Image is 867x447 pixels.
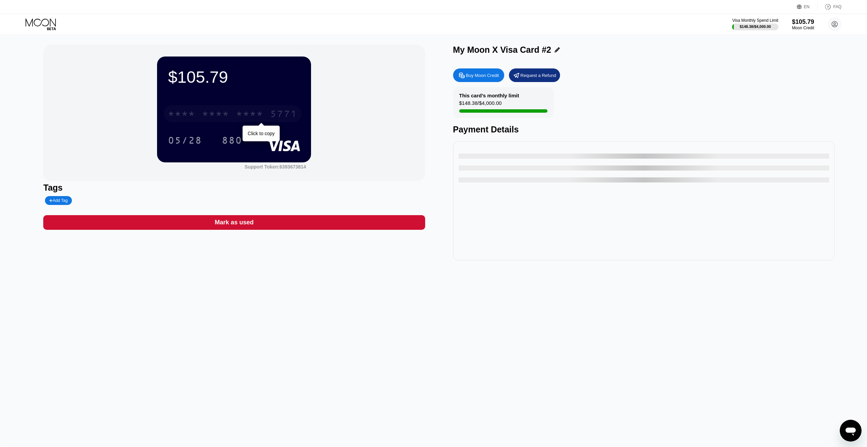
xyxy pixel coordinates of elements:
[466,73,499,78] div: Buy Moon Credit
[245,164,306,170] div: Support Token: 6393673814
[840,420,862,442] iframe: Button to launch messaging window
[804,4,810,9] div: EN
[459,93,519,98] div: This card’s monthly limit
[792,18,814,26] div: $105.79
[732,18,778,30] div: Visa Monthly Spend Limit$148.38/$4,000.00
[792,18,814,30] div: $105.79Moon Credit
[43,183,425,193] div: Tags
[45,196,72,205] div: Add Tag
[215,219,253,226] div: Mark as used
[732,18,778,23] div: Visa Monthly Spend Limit
[43,215,425,230] div: Mark as used
[222,136,242,147] div: 880
[270,109,297,120] div: 5771
[245,164,306,170] div: Support Token:6393673814
[521,73,556,78] div: Request a Refund
[248,131,275,136] div: Click to copy
[792,26,814,30] div: Moon Credit
[453,68,504,82] div: Buy Moon Credit
[453,45,552,55] div: My Moon X Visa Card #2
[740,25,771,29] div: $148.38 / $4,000.00
[459,100,502,109] div: $148.38 / $4,000.00
[797,3,818,10] div: EN
[509,68,560,82] div: Request a Refund
[168,136,202,147] div: 05/28
[818,3,841,10] div: FAQ
[168,67,300,86] div: $105.79
[453,125,835,134] div: Payment Details
[49,198,67,203] div: Add Tag
[163,132,207,149] div: 05/28
[833,4,841,9] div: FAQ
[217,132,247,149] div: 880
